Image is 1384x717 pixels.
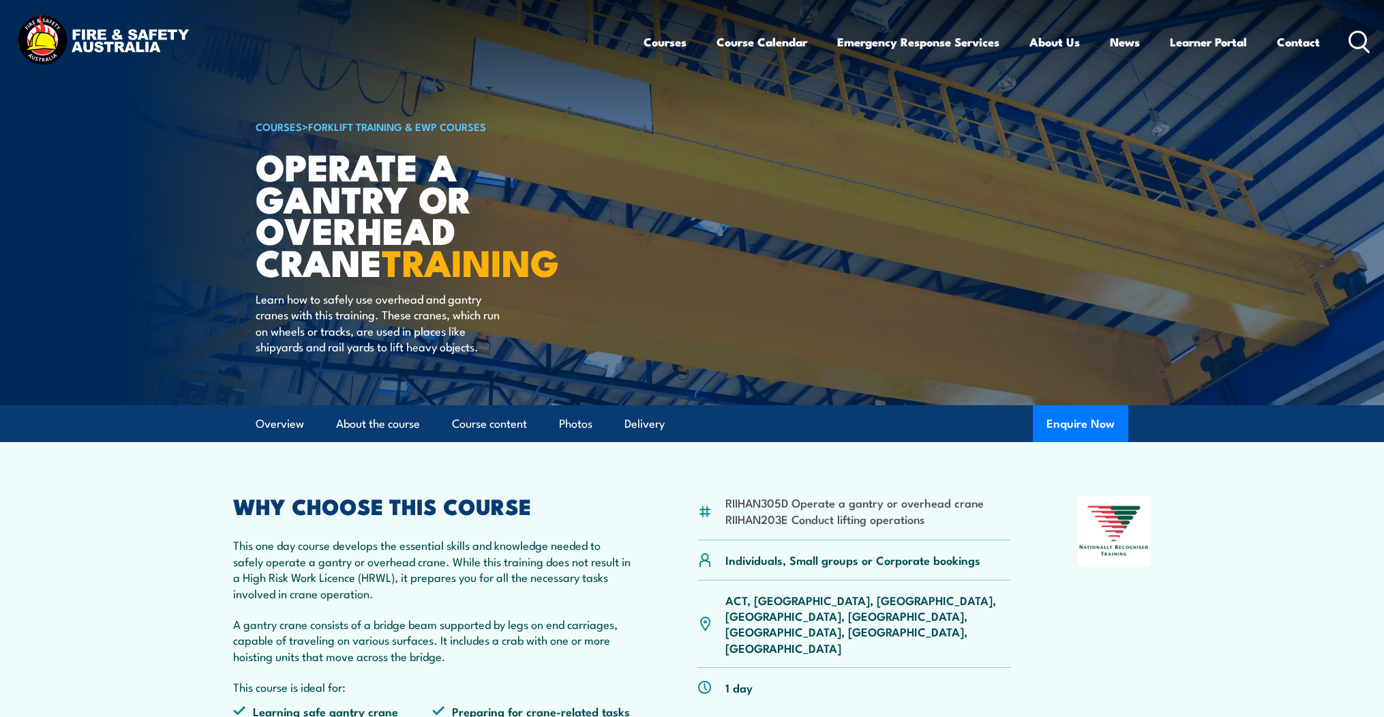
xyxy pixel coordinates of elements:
a: Contact [1277,24,1320,60]
a: News [1110,24,1140,60]
a: COURSES [256,119,302,134]
li: RIIHAN305D Operate a gantry or overhead crane [725,495,984,510]
a: Learner Portal [1170,24,1247,60]
p: 1 day [725,679,753,695]
a: Forklift Training & EWP Courses [308,119,486,134]
a: Overview [256,406,304,442]
a: Delivery [625,406,665,442]
p: Individuals, Small groups or Corporate bookings [725,552,980,568]
h1: Operate a Gantry or Overhead Crane [256,150,592,278]
a: Course content [452,406,527,442]
li: RIIHAN203E Conduct lifting operations [725,511,984,527]
strong: TRAINING [382,233,559,289]
img: Nationally Recognised Training logo. [1077,496,1151,566]
p: This one day course develops the essential skills and knowledge needed to safely operate a gantry... [233,537,631,601]
a: About Us [1029,24,1080,60]
a: Photos [559,406,592,442]
p: This course is ideal for: [233,679,631,694]
h2: WHY CHOOSE THIS COURSE [233,496,631,515]
a: Emergency Response Services [837,24,999,60]
p: Learn how to safely use overhead and gantry cranes with this training. These cranes, which run on... [256,291,505,355]
h6: > [256,118,592,134]
button: Enquire Now [1033,405,1128,442]
p: A gantry crane consists of a bridge beam supported by legs on end carriages, capable of traveling... [233,616,631,664]
a: About the course [336,406,420,442]
a: Course Calendar [717,24,807,60]
a: Courses [644,24,687,60]
p: ACT, [GEOGRAPHIC_DATA], [GEOGRAPHIC_DATA], [GEOGRAPHIC_DATA], [GEOGRAPHIC_DATA], [GEOGRAPHIC_DATA... [725,592,1011,656]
